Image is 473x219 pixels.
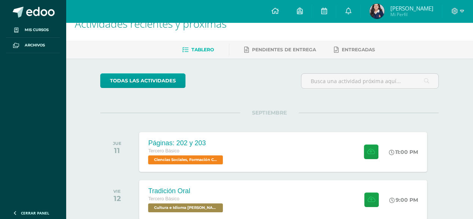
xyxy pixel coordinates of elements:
[148,155,223,164] span: Ciencias Sociales, Formación Ciudadana e Interculturalidad 'B'
[244,44,316,56] a: Pendientes de entrega
[75,16,227,31] span: Actividades recientes y próximas
[148,148,179,153] span: Tercero Básico
[25,27,49,33] span: Mis cursos
[113,189,121,194] div: VIE
[191,47,214,52] span: Tablero
[240,109,299,116] span: SEPTIEMBRE
[369,4,384,19] img: 6b3b1b7b515aab11504da889718935e4.png
[390,4,433,12] span: [PERSON_NAME]
[100,73,185,88] a: todas las Actividades
[252,47,316,52] span: Pendientes de entrega
[148,139,225,147] div: Páginas: 202 y 203
[6,22,60,38] a: Mis cursos
[21,210,49,216] span: Cerrar panel
[113,141,122,146] div: JUE
[390,11,433,18] span: Mi Perfil
[113,146,122,155] div: 11
[148,187,225,195] div: Tradición Oral
[301,74,438,88] input: Busca una actividad próxima aquí...
[25,42,45,48] span: Archivos
[389,197,418,203] div: 9:00 PM
[342,47,375,52] span: Entregadas
[389,149,418,155] div: 11:00 PM
[148,203,223,212] span: Cultura e Idioma Maya Garífuna o Xinca 'B'
[6,38,60,53] a: Archivos
[334,44,375,56] a: Entregadas
[148,196,179,201] span: Tercero Básico
[182,44,214,56] a: Tablero
[113,194,121,203] div: 12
